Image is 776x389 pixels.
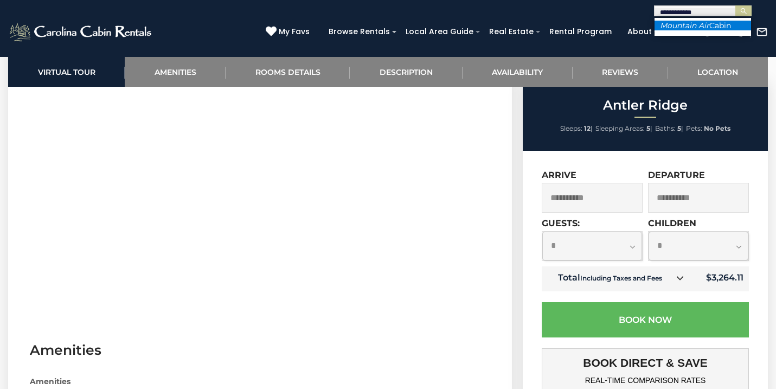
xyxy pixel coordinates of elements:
[595,124,645,132] span: Sleeping Areas:
[400,23,479,40] a: Local Area Guide
[542,218,580,228] label: Guests:
[279,26,310,37] span: My Favs
[22,376,498,387] div: Amenities
[544,23,617,40] a: Rental Program
[226,57,350,87] a: Rooms Details
[646,124,650,132] strong: 5
[580,274,662,282] small: Including Taxes and Fees
[323,23,395,40] a: Browse Rentals
[8,57,125,87] a: Virtual Tour
[125,57,226,87] a: Amenities
[484,23,539,40] a: Real Estate
[525,98,765,112] h2: Antler Ridge
[584,124,591,132] strong: 12
[550,356,741,369] h3: BOOK DIRECT & SAVE
[648,218,696,228] label: Children
[266,26,312,38] a: My Favs
[542,302,749,337] button: Book Now
[756,26,768,38] img: mail-regular-white.png
[655,122,683,136] li: |
[8,21,155,43] img: White-1-2.png
[692,266,749,291] td: $3,264.11
[622,23,657,40] a: About
[463,57,573,87] a: Availability
[350,57,462,87] a: Description
[542,266,692,291] td: Total
[560,124,582,132] span: Sleeps:
[668,57,768,87] a: Location
[573,57,668,87] a: Reviews
[655,124,676,132] span: Baths:
[686,124,702,132] span: Pets:
[648,170,705,180] label: Departure
[560,122,593,136] li: |
[550,376,741,385] h4: REAL-TIME COMPARISON RATES
[660,21,709,30] em: Mountain Air
[704,124,730,132] strong: No Pets
[595,122,652,136] li: |
[542,170,576,180] label: Arrive
[677,124,681,132] strong: 5
[655,21,751,30] li: Cabin
[30,341,490,360] h3: Amenities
